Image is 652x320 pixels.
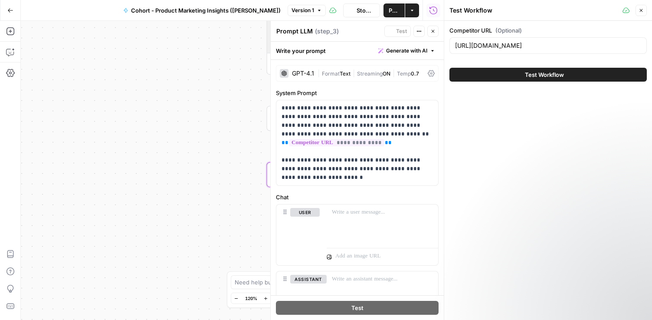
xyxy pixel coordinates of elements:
[390,69,397,77] span: |
[384,26,411,37] button: Test
[383,3,405,17] button: Publish
[351,304,364,312] span: Test
[131,6,281,15] span: Cohort - Product Marketing Insights ([PERSON_NAME])
[386,47,427,55] span: Generate with AI
[271,42,444,59] div: Write your prompt
[245,295,257,302] span: 120%
[397,70,411,77] span: Temp
[288,5,326,16] button: Version 1
[318,69,322,77] span: |
[389,6,400,15] span: Publish
[449,26,647,35] label: Competitor URL
[276,27,313,36] textarea: Prompt LLM
[495,26,522,35] span: (Optional)
[340,70,351,77] span: Text
[292,70,314,76] div: GPT-4.1
[357,6,374,15] span: Stop Run
[449,68,647,82] button: Test Workflow
[292,7,314,14] span: Version 1
[396,27,407,35] span: Test
[290,208,320,217] button: user
[276,193,439,201] label: Chat
[375,45,439,56] button: Generate with AI
[351,69,357,77] span: |
[383,70,390,77] span: ON
[411,70,419,77] span: 0.7
[276,89,439,97] label: System Prompt
[276,301,439,315] button: Test
[315,27,339,36] span: ( step_3 )
[118,3,286,17] button: Cohort - Product Marketing Insights ([PERSON_NAME])
[525,70,564,79] span: Test Workflow
[290,275,327,284] button: assistant
[343,3,380,17] button: Stop Run
[322,70,340,77] span: Format
[357,70,383,77] span: Streaming
[276,205,320,265] div: user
